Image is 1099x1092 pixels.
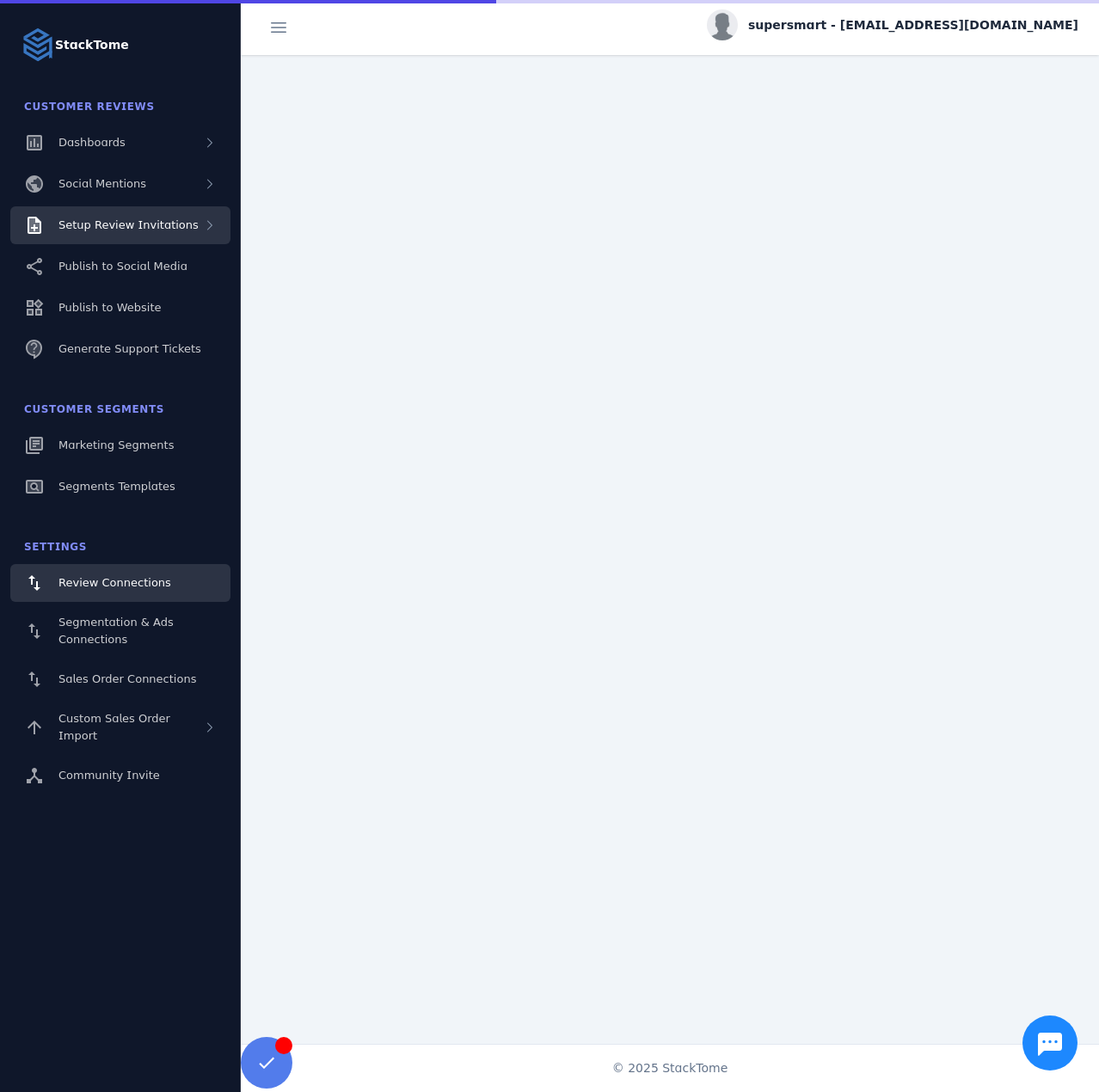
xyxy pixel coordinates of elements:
span: Sales Order Connections [58,672,196,685]
span: Customer Reviews [24,101,155,113]
img: Logo image [21,28,55,62]
span: © 2025 StackTome [612,1059,728,1077]
span: Social Mentions [58,177,146,190]
span: Settings [24,541,87,553]
span: supersmart - [EMAIL_ADDRESS][DOMAIN_NAME] [748,16,1078,34]
span: Review Connections [58,576,171,589]
a: Segmentation & Ads Connections [10,605,230,657]
a: Publish to Website [10,289,230,327]
a: Review Connections [10,564,230,602]
span: Generate Support Tickets [58,342,201,355]
span: Segments Templates [58,480,175,493]
strong: StackTome [55,36,129,54]
span: Publish to Social Media [58,260,187,273]
span: Dashboards [58,136,126,149]
a: Segments Templates [10,468,230,506]
span: Customer Segments [24,403,164,415]
a: Marketing Segments [10,426,230,464]
a: Generate Support Tickets [10,330,230,368]
button: supersmart - [EMAIL_ADDRESS][DOMAIN_NAME] [707,9,1078,40]
span: Marketing Segments [58,439,174,451]
a: Publish to Social Media [10,248,230,285]
span: Community Invite [58,769,160,782]
a: Sales Order Connections [10,660,230,698]
img: profile.jpg [707,9,738,40]
span: Segmentation & Ads Connections [58,616,174,646]
span: Setup Review Invitations [58,218,199,231]
a: Community Invite [10,757,230,794]
span: Publish to Website [58,301,161,314]
span: Custom Sales Order Import [58,712,170,742]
